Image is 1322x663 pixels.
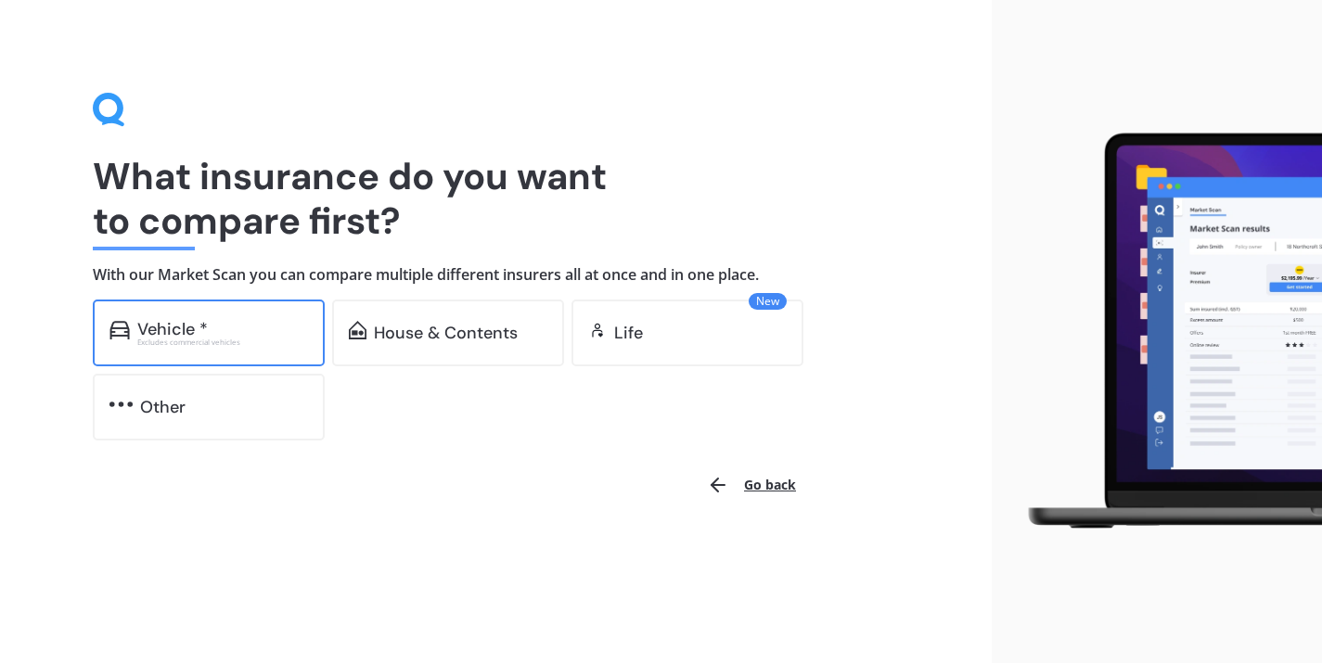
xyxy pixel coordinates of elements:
[140,398,186,416] div: Other
[374,324,518,342] div: House & Contents
[588,321,607,339] img: life.f720d6a2d7cdcd3ad642.svg
[93,154,899,243] h1: What insurance do you want to compare first?
[696,463,807,507] button: Go back
[614,324,643,342] div: Life
[137,320,208,338] div: Vehicle *
[749,293,787,310] span: New
[109,395,133,414] img: other.81dba5aafe580aa69f38.svg
[93,265,899,285] h4: With our Market Scan you can compare multiple different insurers all at once and in one place.
[1007,124,1322,539] img: laptop.webp
[349,321,366,339] img: home-and-contents.b802091223b8502ef2dd.svg
[137,338,308,346] div: Excludes commercial vehicles
[109,321,130,339] img: car.f15378c7a67c060ca3f3.svg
